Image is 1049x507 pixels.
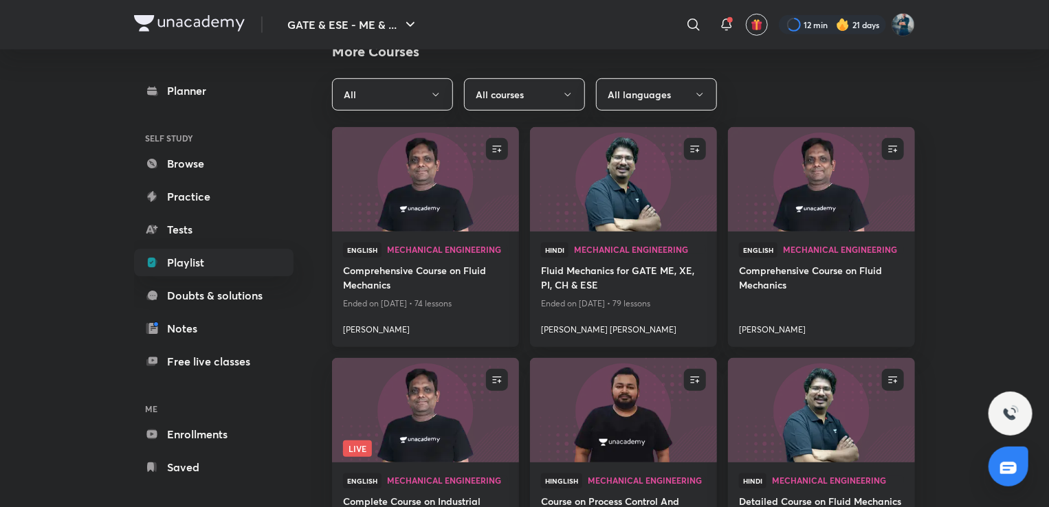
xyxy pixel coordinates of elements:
[387,245,508,253] span: Mechanical Engineering
[134,315,294,342] a: Notes
[343,243,382,258] span: English
[134,348,294,375] a: Free live classes
[783,245,904,255] a: Mechanical Engineering
[728,127,915,232] a: new-thumbnail
[134,15,245,32] img: Company Logo
[330,126,520,233] img: new-thumbnail
[332,78,453,111] button: All
[134,150,294,177] a: Browse
[134,249,294,276] a: Playlist
[330,357,520,464] img: new-thumbnail
[134,420,294,448] a: Enrollments
[279,11,427,38] button: GATE & ESE - ME & ...
[739,243,777,258] span: English
[134,282,294,309] a: Doubts & solutions
[728,358,915,462] a: new-thumbnail
[541,243,568,258] span: Hindi
[751,19,763,31] img: avatar
[772,476,904,484] span: Mechanical Engineering
[574,245,706,255] a: Mechanical Engineering
[772,476,904,486] a: Mechanical Engineering
[746,14,768,36] button: avatar
[343,263,508,295] a: Comprehensive Course on Fluid Mechanics
[343,440,372,457] span: Live
[588,476,706,486] a: Mechanical Engineering
[1002,405,1019,422] img: ttu
[134,126,294,150] h6: SELF STUDY
[726,126,916,233] img: new-thumbnail
[892,13,915,36] img: Vinay Upadhyay
[387,476,508,484] span: Mechanical Engineering
[530,127,717,232] a: new-thumbnail
[134,216,294,243] a: Tests
[836,18,850,32] img: streak
[464,78,585,111] button: All courses
[343,318,508,336] a: [PERSON_NAME]
[528,357,718,464] img: new-thumbnail
[739,473,766,488] span: Hindi
[588,476,706,484] span: Mechanical Engineering
[783,245,904,253] span: Mechanical Engineering
[332,41,915,62] h2: More Courses
[134,15,245,35] a: Company Logo
[332,358,519,462] a: new-thumbnailLive
[541,263,706,295] a: Fluid Mechanics for GATE ME, XE, PI, CH & ESE
[574,245,706,253] span: Mechanical Engineering
[530,358,717,462] a: new-thumbnail
[541,473,582,488] span: Hinglish
[332,127,519,232] a: new-thumbnail
[134,453,294,481] a: Saved
[134,397,294,420] h6: ME
[134,77,294,104] a: Planner
[387,245,508,255] a: Mechanical Engineering
[726,357,916,464] img: new-thumbnail
[739,318,904,336] a: [PERSON_NAME]
[541,318,706,336] a: [PERSON_NAME] [PERSON_NAME]
[343,473,382,488] span: English
[596,78,717,111] button: All languages
[541,295,706,313] p: Ended on [DATE] • 79 lessons
[343,295,508,313] p: Ended on [DATE] • 74 lessons
[387,476,508,486] a: Mechanical Engineering
[739,263,904,295] a: Comprehensive Course on Fluid Mechanics
[528,126,718,233] img: new-thumbnail
[134,183,294,210] a: Practice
